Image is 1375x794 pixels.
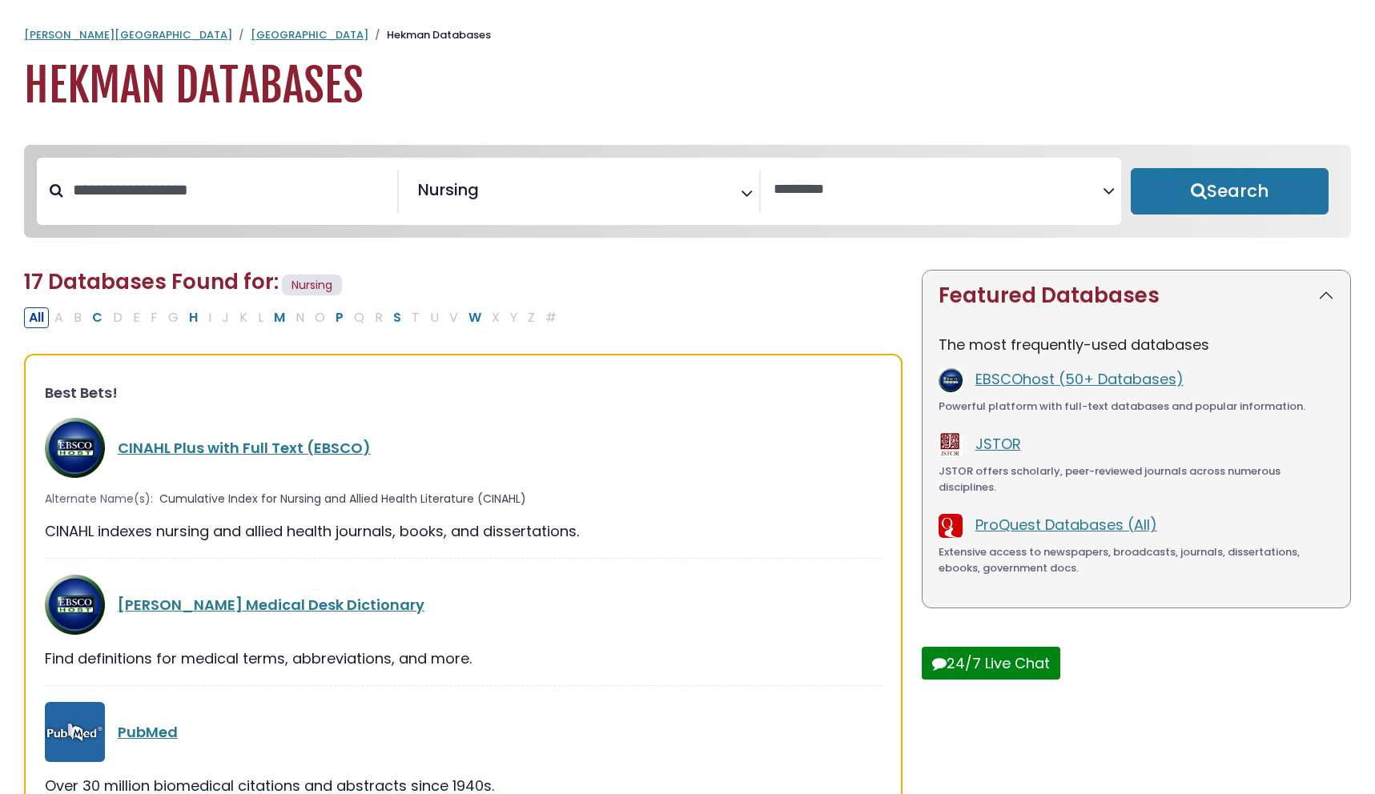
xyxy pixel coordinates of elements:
[45,384,882,402] h3: Best Bets!
[45,520,882,542] div: CINAHL indexes nursing and allied health journals, books, and dissertations.
[87,307,107,328] button: Filter Results C
[24,27,232,42] a: [PERSON_NAME][GEOGRAPHIC_DATA]
[412,178,479,202] li: Nursing
[24,307,49,328] button: All
[251,27,368,42] a: [GEOGRAPHIC_DATA]
[118,722,178,742] a: PubMed
[282,275,342,296] span: Nursing
[1131,168,1329,215] button: Submit for Search Results
[923,271,1350,321] button: Featured Databases
[975,369,1184,389] a: EBSCOhost (50+ Databases)
[388,307,406,328] button: Filter Results S
[24,267,279,296] span: 17 Databases Found for:
[939,399,1334,415] div: Powerful platform with full-text databases and popular information.
[418,178,479,202] span: Nursing
[922,647,1060,680] button: 24/7 Live Chat
[975,434,1021,454] a: JSTOR
[159,491,526,507] span: Cumulative Index for Nursing and Allied Health Literature (CINAHL)
[774,182,1103,198] textarea: Search
[63,177,397,203] input: Search database by title or keyword
[939,463,1334,495] div: JSTOR offers scholarly, peer-reviewed journals across numerous disciplines.
[464,307,486,328] button: Filter Results W
[45,491,153,507] span: Alternate Name(s):
[939,544,1334,575] div: Extensive access to newspapers, broadcasts, journals, dissertations, ebooks, government docs.
[24,307,563,327] div: Alpha-list to filter by first letter of database name
[184,307,203,328] button: Filter Results H
[45,648,882,669] div: Find definitions for medical terms, abbreviations, and more.
[24,27,1351,43] nav: breadcrumb
[118,595,424,615] a: [PERSON_NAME] Medical Desk Dictionary
[269,307,290,328] button: Filter Results M
[482,186,493,203] textarea: Search
[118,438,371,458] a: CINAHL Plus with Full Text (EBSCO)
[975,515,1157,535] a: ProQuest Databases (All)
[331,307,348,328] button: Filter Results P
[939,334,1334,355] p: The most frequently-used databases
[368,27,491,43] li: Hekman Databases
[24,59,1351,113] h1: Hekman Databases
[24,145,1351,238] nav: Search filters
